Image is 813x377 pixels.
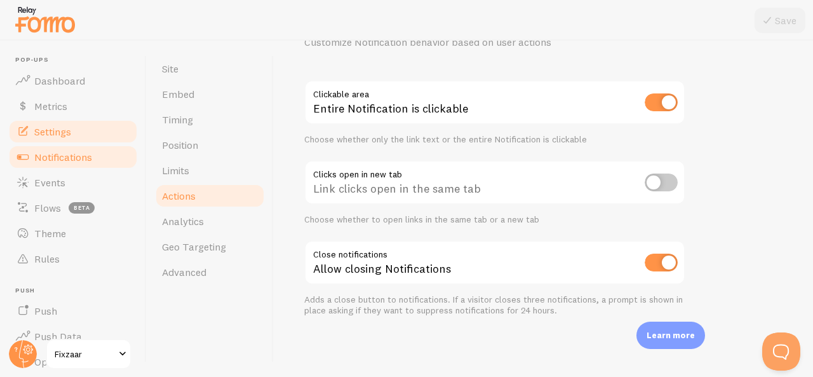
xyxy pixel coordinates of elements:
[162,240,226,253] span: Geo Targeting
[8,68,138,93] a: Dashboard
[8,119,138,144] a: Settings
[162,266,206,278] span: Advanced
[34,330,82,343] span: Push Data
[154,56,265,81] a: Site
[8,93,138,119] a: Metrics
[162,88,194,100] span: Embed
[154,183,265,209] a: Actions
[8,221,138,246] a: Theme
[304,134,685,146] div: Choose whether only the link text or the entire Notification is clickable
[162,139,198,151] span: Position
[154,209,265,234] a: Analytics
[162,164,189,177] span: Limits
[15,287,138,295] span: Push
[304,160,685,207] div: Link clicks open in the same tab
[34,227,66,240] span: Theme
[647,329,695,341] p: Learn more
[13,3,77,36] img: fomo-relay-logo-orange.svg
[154,259,265,285] a: Advanced
[8,324,138,349] a: Push Data
[8,144,138,170] a: Notifications
[154,132,265,158] a: Position
[304,294,685,317] div: Adds a close button to notifications. If a visitor closes three notifications, a prompt is shown ...
[8,195,138,221] a: Flows beta
[304,214,685,226] div: Choose whether to open links in the same tab or a new tab
[34,100,67,113] span: Metrics
[162,113,193,126] span: Timing
[762,332,800,371] iframe: Help Scout Beacon - Open
[34,202,61,214] span: Flows
[34,305,57,317] span: Push
[34,151,92,163] span: Notifications
[69,202,95,214] span: beta
[55,346,115,362] span: Fixzaar
[15,56,138,64] span: Pop-ups
[46,339,131,369] a: Fixzaar
[34,74,85,87] span: Dashboard
[8,246,138,271] a: Rules
[154,158,265,183] a: Limits
[304,35,609,50] p: Customize Notification behavior based on user actions
[8,298,138,324] a: Push
[162,189,196,202] span: Actions
[8,170,138,195] a: Events
[304,240,685,287] div: Allow closing Notifications
[154,107,265,132] a: Timing
[304,80,685,127] div: Entire Notification is clickable
[34,176,65,189] span: Events
[34,125,71,138] span: Settings
[34,252,60,265] span: Rules
[162,215,204,228] span: Analytics
[154,234,265,259] a: Geo Targeting
[162,62,178,75] span: Site
[154,81,265,107] a: Embed
[636,322,705,349] div: Learn more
